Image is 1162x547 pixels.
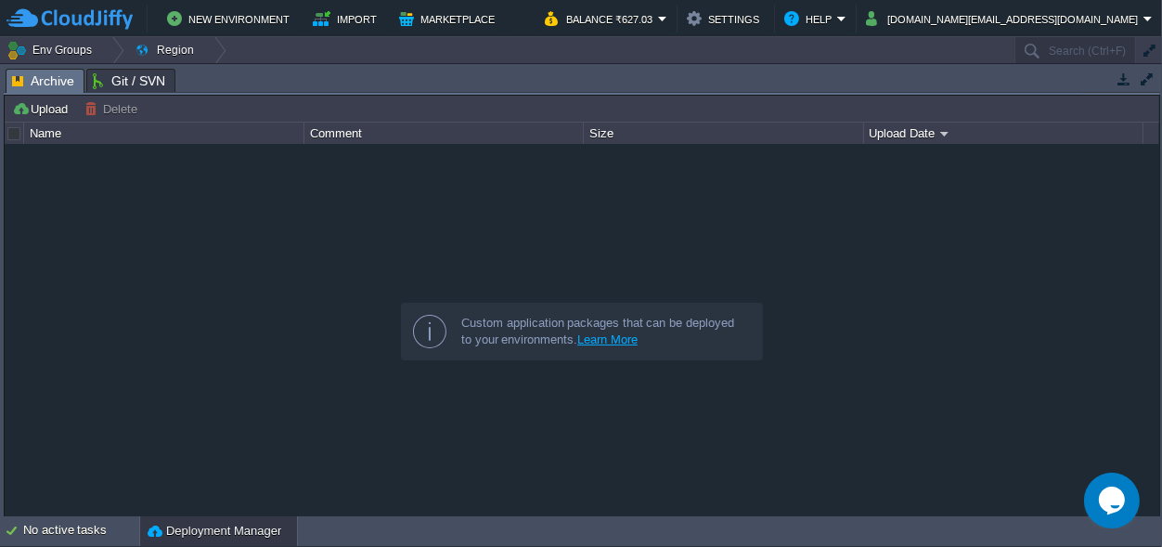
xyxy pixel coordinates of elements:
[93,70,165,92] span: Git / SVN
[545,7,658,30] button: Balance ₹627.03
[84,100,143,117] button: Delete
[23,516,139,546] div: No active tasks
[461,315,747,348] div: Custom application packages that can be deployed to your environments.
[135,37,200,63] button: Region
[6,37,98,63] button: Env Groups
[6,7,133,31] img: CloudJiffy
[12,100,73,117] button: Upload
[784,7,837,30] button: Help
[1084,473,1143,528] iframe: chat widget
[148,522,281,540] button: Deployment Manager
[585,123,862,144] div: Size
[305,123,583,144] div: Comment
[687,7,765,30] button: Settings
[399,7,500,30] button: Marketplace
[167,7,295,30] button: New Environment
[25,123,303,144] div: Name
[865,123,1143,144] div: Upload Date
[313,7,382,30] button: Import
[866,7,1143,30] button: [DOMAIN_NAME][EMAIL_ADDRESS][DOMAIN_NAME]
[577,332,638,346] a: Learn More
[12,70,74,93] span: Archive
